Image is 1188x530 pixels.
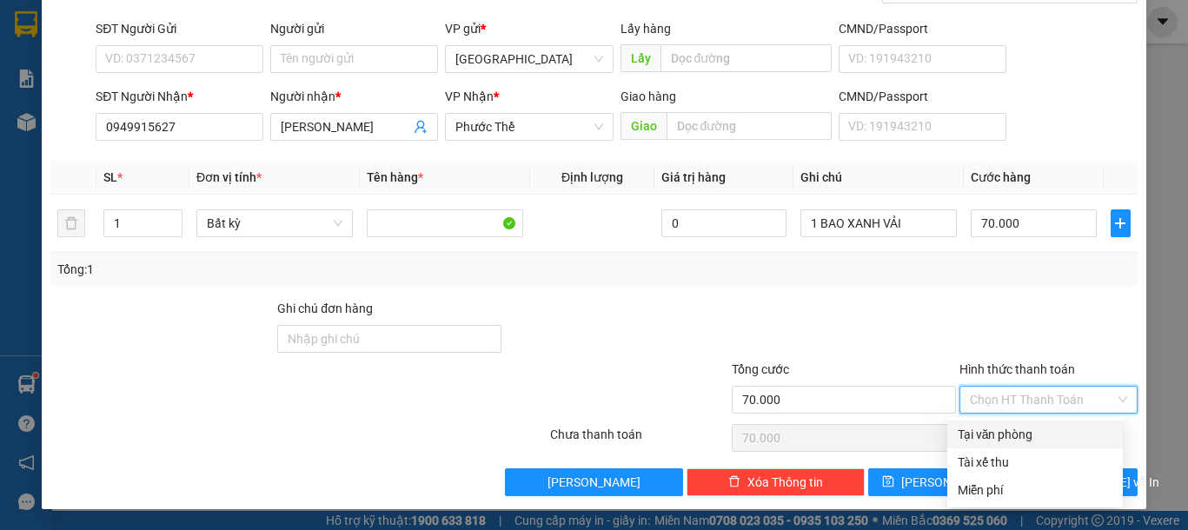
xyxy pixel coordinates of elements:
[660,44,832,72] input: Dọc đường
[8,129,302,158] b: GỬI : [GEOGRAPHIC_DATA]
[687,468,865,496] button: deleteXóa Thông tin
[100,42,114,56] span: environment
[57,209,85,237] button: delete
[414,120,428,134] span: user-add
[57,260,460,279] div: Tổng: 1
[8,38,331,60] li: 01 [PERSON_NAME]
[196,170,262,184] span: Đơn vị tính
[103,170,117,184] span: SL
[96,19,263,38] div: SĐT Người Gửi
[882,475,894,489] span: save
[1005,468,1138,496] button: printer[PERSON_NAME] và In
[367,209,523,237] input: VD: Bàn, Ghế
[661,209,786,237] input: 0
[445,89,494,103] span: VP Nhận
[561,170,623,184] span: Định lượng
[1112,216,1130,230] span: plus
[621,44,660,72] span: Lấy
[839,87,1006,106] div: CMND/Passport
[455,46,602,72] span: Sài Gòn
[1111,209,1131,237] button: plus
[8,60,331,103] li: 02523854854,0913854573, 0913854356
[621,22,671,36] span: Lấy hàng
[270,19,438,38] div: Người gửi
[958,453,1112,472] div: Tài xế thu
[96,87,263,106] div: SĐT Người Nhận
[839,19,1006,38] div: CMND/Passport
[455,114,602,140] span: Phước Thể
[270,87,438,106] div: Người nhận
[445,19,613,38] div: VP gửi
[505,468,683,496] button: [PERSON_NAME]
[901,473,994,492] span: [PERSON_NAME]
[8,8,95,95] img: logo.jpg
[958,425,1112,444] div: Tại văn phòng
[100,63,114,77] span: phone
[793,161,964,195] th: Ghi chú
[277,325,501,353] input: Ghi chú đơn hàng
[367,170,423,184] span: Tên hàng
[800,209,957,237] input: Ghi Chú
[959,362,1075,376] label: Hình thức thanh toán
[548,425,730,455] div: Chưa thanh toán
[100,11,246,33] b: [PERSON_NAME]
[728,475,740,489] span: delete
[868,468,1001,496] button: save[PERSON_NAME]
[621,89,676,103] span: Giao hàng
[747,473,823,492] span: Xóa Thông tin
[958,480,1112,500] div: Miễn phí
[621,112,667,140] span: Giao
[732,362,789,376] span: Tổng cước
[971,170,1031,184] span: Cước hàng
[548,473,640,492] span: [PERSON_NAME]
[207,210,342,236] span: Bất kỳ
[667,112,832,140] input: Dọc đường
[661,170,726,184] span: Giá trị hàng
[277,301,373,315] label: Ghi chú đơn hàng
